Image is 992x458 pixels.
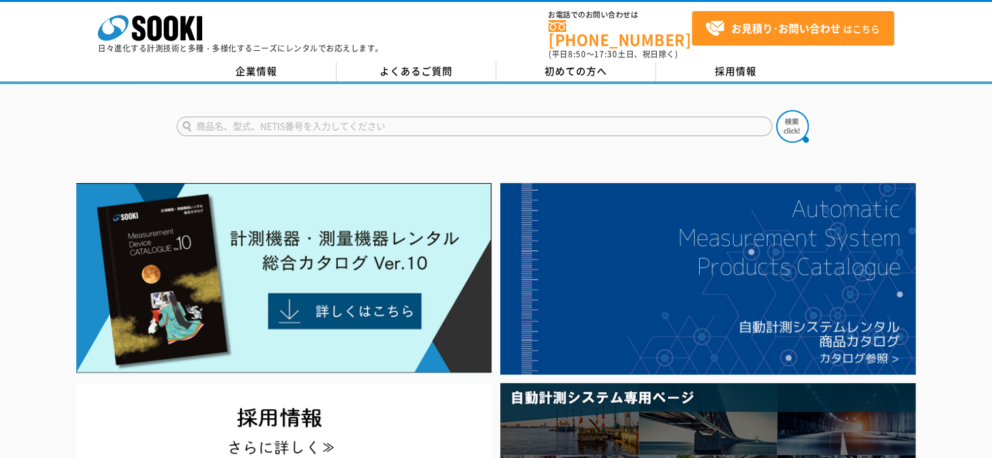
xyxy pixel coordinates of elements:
[549,20,692,47] a: [PHONE_NUMBER]
[76,183,492,373] img: Catalog Ver10
[98,44,383,52] p: 日々進化する計測技術と多種・多様化するニーズにレンタルでお応えします。
[594,48,618,60] span: 17:30
[776,110,809,143] img: btn_search.png
[731,20,841,36] strong: お見積り･お問い合わせ
[500,183,916,375] img: 自動計測システムカタログ
[692,11,894,46] a: お見積り･お問い合わせはこちら
[549,11,692,19] span: お電話でのお問い合わせは
[496,62,656,81] a: 初めての方へ
[337,62,496,81] a: よくあるご質問
[656,62,816,81] a: 採用情報
[549,48,678,60] span: (平日 ～ 土日、祝日除く)
[177,62,337,81] a: 企業情報
[568,48,586,60] span: 8:50
[545,64,607,78] span: 初めての方へ
[177,117,772,136] input: 商品名、型式、NETIS番号を入力してください
[705,19,880,38] span: はこちら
